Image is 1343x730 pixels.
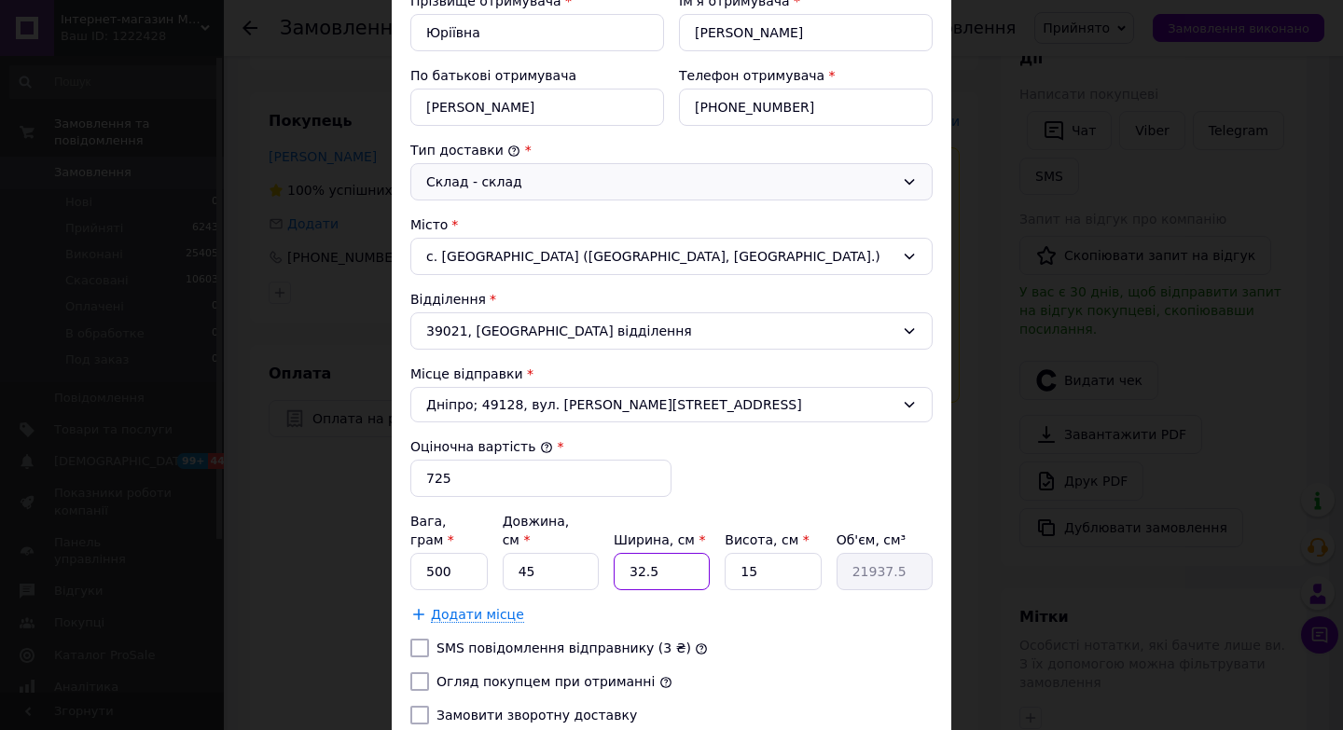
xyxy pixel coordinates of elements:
label: Висота, см [725,532,809,547]
label: SMS повідомлення відправнику (3 ₴) [436,640,691,655]
div: Об'єм, см³ [837,530,933,549]
label: По батькові отримувача [410,68,576,83]
div: Місце відправки [410,365,933,383]
div: Місто [410,215,933,234]
div: 39021, [GEOGRAPHIC_DATA] відділення [410,312,933,350]
label: Замовити зворотну доставку [436,708,637,723]
label: Ширина, см [614,532,705,547]
div: с. [GEOGRAPHIC_DATA] ([GEOGRAPHIC_DATA], [GEOGRAPHIC_DATA].) [410,238,933,275]
input: +380 [679,89,933,126]
label: Оціночна вартість [410,439,553,454]
label: Довжина, см [503,514,570,547]
div: Склад - склад [426,172,894,192]
div: Тип доставки [410,141,933,159]
span: Дніпро; 49128, вул. [PERSON_NAME][STREET_ADDRESS] [426,395,894,414]
label: Телефон отримувача [679,68,824,83]
label: Огляд покупцем при отриманні [436,674,655,689]
span: Додати місце [431,607,524,623]
div: Відділення [410,290,933,309]
label: Вага, грам [410,514,454,547]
